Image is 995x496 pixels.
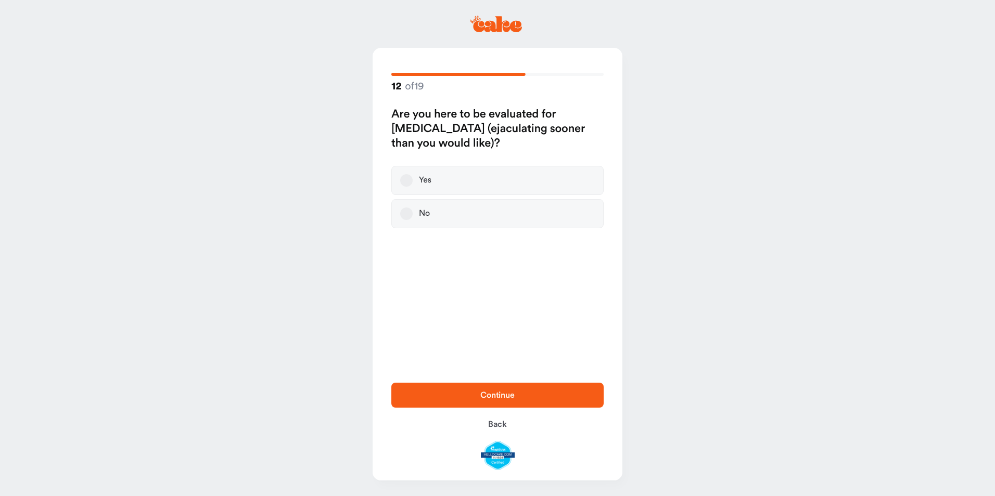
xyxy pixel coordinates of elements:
strong: of 19 [391,80,424,93]
button: No [400,207,413,220]
span: Continue [480,391,515,399]
h2: Are you here to be evaluated for [MEDICAL_DATA] (ejaculating sooner than you would like)? [391,107,604,151]
span: 12 [391,80,401,93]
div: Yes [419,175,431,186]
img: legit-script-certified.png [481,441,515,470]
button: Yes [400,174,413,187]
button: Continue [391,383,604,408]
button: Back [391,412,604,437]
div: No [419,208,430,219]
span: Back [488,420,507,428]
